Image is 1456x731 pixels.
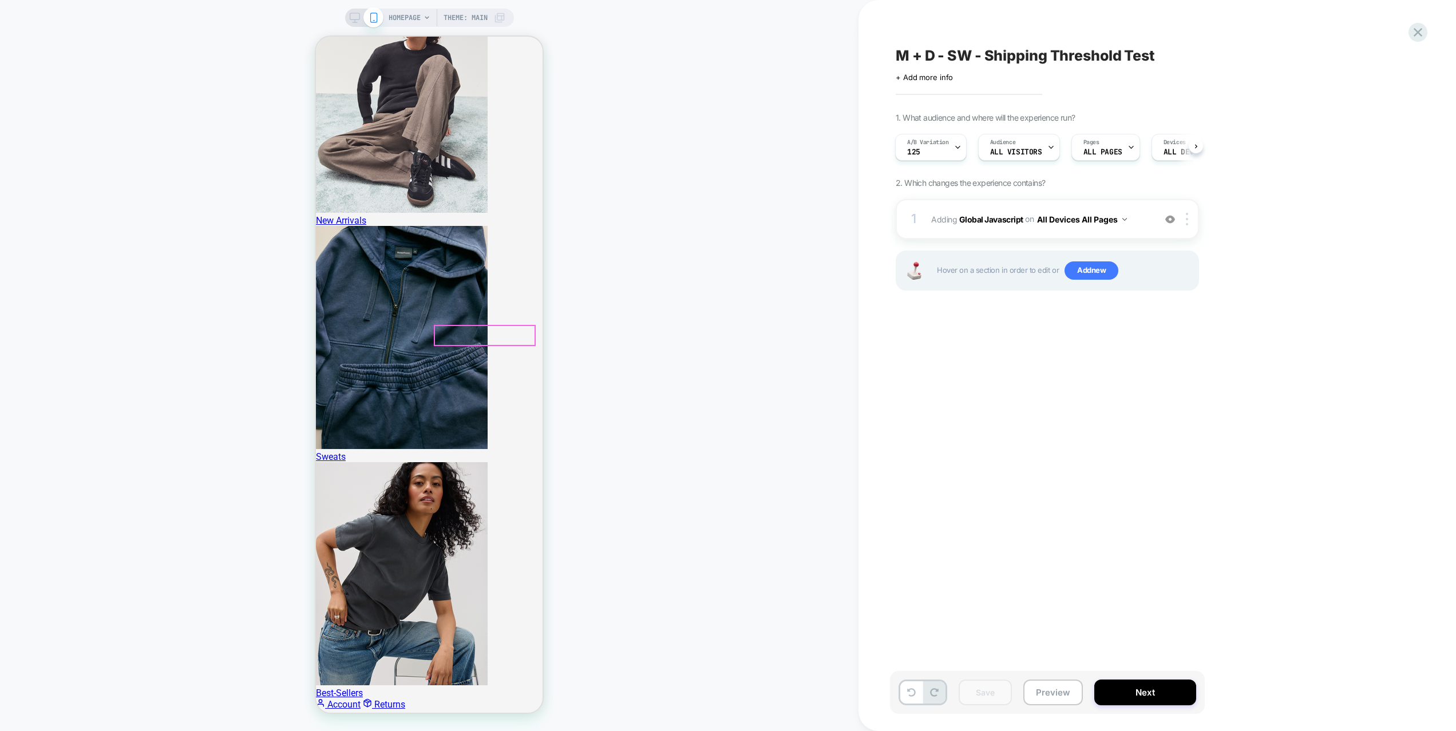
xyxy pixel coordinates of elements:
[959,680,1012,705] button: Save
[931,211,1149,228] span: Adding
[1186,213,1188,225] img: close
[389,9,421,27] span: HOMEPAGE
[1164,138,1186,146] span: Devices
[1094,680,1196,705] button: Next
[907,148,920,156] span: 125
[896,178,1045,188] span: 2. Which changes the experience contains?
[1083,148,1122,156] span: ALL PAGES
[47,662,89,673] a: Returns
[896,47,1155,64] span: M + D - SW - Shipping Threshold Test
[444,9,488,27] span: Theme: MAIN
[1023,680,1083,705] button: Preview
[990,148,1042,156] span: All Visitors
[1037,211,1127,228] button: All Devices All Pages
[959,214,1023,224] b: Global Javascript
[1083,138,1099,146] span: Pages
[1165,214,1175,224] img: crossed eye
[1122,218,1127,221] img: down arrow
[990,138,1016,146] span: Audience
[907,138,949,146] span: A/B Variation
[937,261,1192,280] span: Hover on a section in order to edit or
[896,113,1075,122] span: 1. What audience and where will the experience run?
[1065,261,1118,280] span: Add new
[1164,148,1211,156] span: ALL DEVICES
[896,73,953,82] span: + Add more info
[903,262,925,280] img: Joystick
[1025,212,1034,226] span: on
[908,208,920,231] div: 1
